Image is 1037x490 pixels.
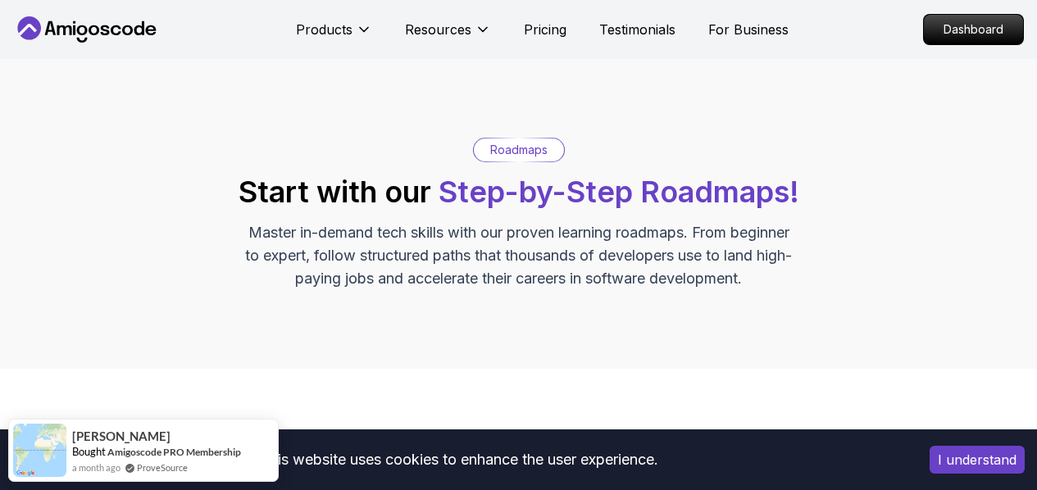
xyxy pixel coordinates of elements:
span: Bought [72,445,106,458]
span: Step-by-Step Roadmaps! [439,174,799,210]
p: Products [296,20,352,39]
span: [PERSON_NAME] [72,429,171,443]
h2: Start with our [239,175,799,208]
p: Resources [405,20,471,39]
a: Testimonials [599,20,675,39]
p: Roadmaps [490,142,548,158]
span: a month ago [72,461,121,474]
a: ProveSource [137,461,188,474]
a: For Business [708,20,789,39]
a: Dashboard [923,14,1024,45]
a: Pricing [524,20,566,39]
button: Resources [405,20,491,52]
p: Master in-demand tech skills with our proven learning roadmaps. From beginner to expert, follow s... [243,221,794,290]
img: provesource social proof notification image [13,424,66,477]
p: Dashboard [924,15,1023,44]
a: Amigoscode PRO Membership [107,446,241,458]
div: This website uses cookies to enhance the user experience. [12,442,905,478]
button: Accept cookies [930,446,1025,474]
button: Products [296,20,372,52]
